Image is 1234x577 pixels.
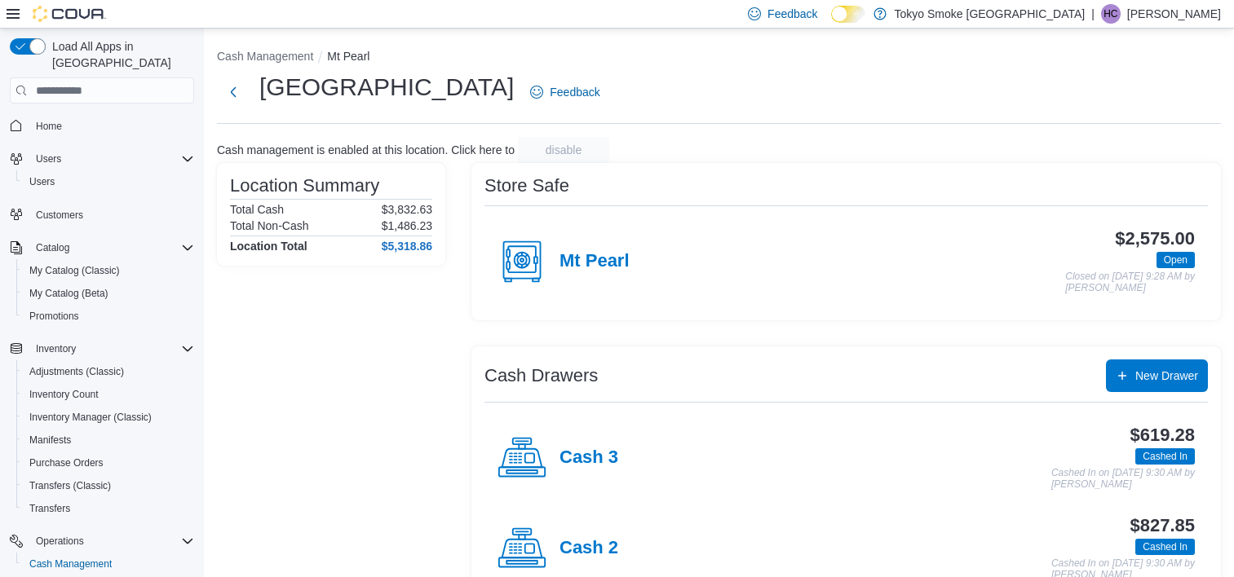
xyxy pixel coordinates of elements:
span: Cash Management [29,557,112,570]
span: Operations [36,535,84,548]
button: Home [3,113,201,137]
h3: Location Summary [230,176,379,196]
a: Transfers [23,499,77,518]
span: Inventory [36,342,76,355]
a: Feedback [524,76,606,108]
span: Adjustments (Classic) [29,365,124,378]
span: Purchase Orders [23,453,194,473]
button: Catalog [3,236,201,259]
button: Inventory Count [16,383,201,406]
h1: [GEOGRAPHIC_DATA] [259,71,514,104]
h4: Mt Pearl [560,251,630,272]
a: Transfers (Classic) [23,476,117,496]
span: Feedback [767,6,817,22]
span: Cash Management [23,554,194,574]
span: My Catalog (Beta) [29,287,108,300]
a: Users [23,172,61,192]
button: Next [217,76,250,108]
button: Cash Management [217,50,313,63]
p: Cash management is enabled at this location. Click here to [217,143,515,156]
button: Operations [29,531,91,551]
button: Transfers [16,497,201,520]
h3: Store Safe [484,176,569,196]
button: Inventory [29,339,82,359]
a: Adjustments (Classic) [23,362,130,381]
span: Transfers (Classic) [23,476,194,496]
button: Cash Management [16,553,201,575]
span: Users [29,175,55,188]
p: $3,832.63 [382,203,432,216]
p: Closed on [DATE] 9:28 AM by [PERSON_NAME] [1065,271,1195,293]
img: Cova [33,6,106,22]
button: Users [16,170,201,193]
button: Catalog [29,238,76,258]
span: Dark Mode [831,23,832,24]
button: My Catalog (Classic) [16,259,201,282]
span: My Catalog (Classic) [29,264,120,277]
a: Inventory Manager (Classic) [23,407,158,427]
nav: An example of EuiBreadcrumbs [217,48,1221,68]
h3: $619.28 [1130,425,1195,445]
span: Inventory Manager (Classic) [23,407,194,427]
button: Inventory Manager (Classic) [16,406,201,429]
span: Manifests [23,430,194,450]
span: Transfers [23,499,194,518]
a: Home [29,117,69,136]
span: My Catalog (Classic) [23,261,194,280]
button: Mt Pearl [327,50,369,63]
p: [PERSON_NAME] [1127,4,1221,24]
span: Cashed In [1135,539,1195,555]
h4: Location Total [230,240,307,253]
h3: $827.85 [1130,516,1195,535]
h3: Cash Drawers [484,366,598,385]
span: Manifests [29,434,71,447]
span: Adjustments (Classic) [23,362,194,381]
a: Cash Management [23,554,118,574]
a: Promotions [23,306,86,326]
button: Manifests [16,429,201,451]
span: Cashed In [1143,449,1188,464]
span: Promotions [29,310,79,323]
span: disable [546,142,582,158]
span: Load All Apps in [GEOGRAPHIC_DATA] [46,38,194,71]
span: Customers [29,205,194,225]
button: Promotions [16,305,201,328]
span: Inventory [29,339,194,359]
a: My Catalog (Classic) [23,261,126,280]
span: Inventory Count [29,388,99,401]
span: Users [23,172,194,192]
span: Purchase Orders [29,456,104,469]
button: Users [29,149,68,169]
span: Feedback [550,84,599,100]
input: Dark Mode [831,6,865,23]
span: Home [36,120,62,133]
span: Cashed In [1143,540,1188,554]
div: Heather Chafe [1101,4,1121,24]
button: Inventory [3,337,201,360]
span: Promotions [23,306,194,326]
h4: Cash 3 [560,447,618,469]
span: Users [29,149,194,169]
button: Customers [3,203,201,227]
span: Cashed In [1135,448,1195,465]
button: Adjustments (Classic) [16,360,201,383]
span: My Catalog (Beta) [23,284,194,303]
span: Catalog [29,238,194,258]
button: Users [3,148,201,170]
p: Tokyo Smoke [GEOGRAPHIC_DATA] [895,4,1086,24]
span: Home [29,115,194,135]
a: Manifests [23,430,77,450]
span: Open [1164,253,1188,267]
a: My Catalog (Beta) [23,284,115,303]
h6: Total Non-Cash [230,219,309,232]
button: disable [518,137,609,163]
button: Purchase Orders [16,451,201,474]
span: Users [36,152,61,165]
span: Transfers (Classic) [29,479,111,492]
span: HC [1104,4,1117,24]
a: Customers [29,205,90,225]
button: Operations [3,530,201,553]
h4: $5,318.86 [382,240,432,253]
h3: $2,575.00 [1115,229,1195,249]
span: Operations [29,531,194,551]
